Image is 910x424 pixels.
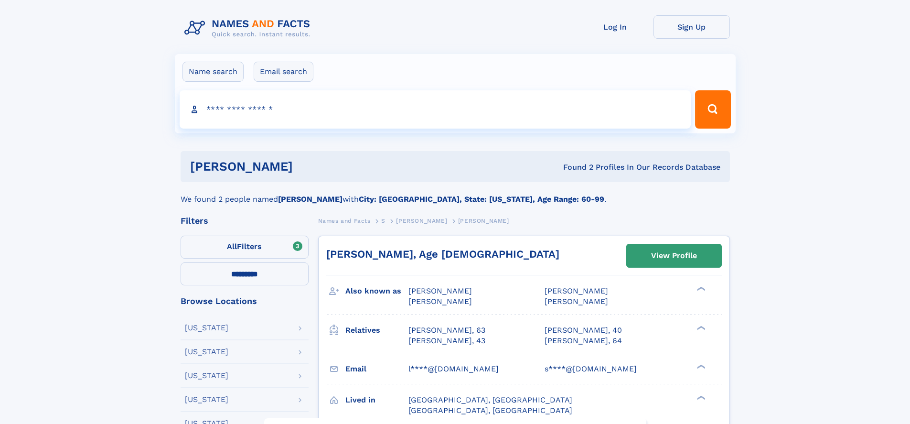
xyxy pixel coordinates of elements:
[381,217,385,224] span: S
[545,297,608,306] span: [PERSON_NAME]
[428,162,720,173] div: Found 2 Profiles In Our Records Database
[653,15,730,39] a: Sign Up
[185,324,228,332] div: [US_STATE]
[180,90,691,129] input: search input
[458,217,509,224] span: [PERSON_NAME]
[651,245,697,267] div: View Profile
[695,394,706,401] div: ❯
[182,62,244,82] label: Name search
[190,161,428,173] h1: [PERSON_NAME]
[181,236,309,259] label: Filters
[408,325,485,336] a: [PERSON_NAME], 63
[318,215,371,227] a: Names and Facts
[278,195,343,204] b: [PERSON_NAME]
[396,217,447,224] span: [PERSON_NAME]
[181,297,309,305] div: Browse Locations
[359,195,604,204] b: City: [GEOGRAPHIC_DATA], State: [US_STATE], Age Range: 60-99
[545,286,608,295] span: [PERSON_NAME]
[627,244,721,267] a: View Profile
[545,325,622,336] a: [PERSON_NAME], 40
[185,372,228,380] div: [US_STATE]
[254,62,313,82] label: Email search
[408,286,472,295] span: [PERSON_NAME]
[408,395,572,404] span: [GEOGRAPHIC_DATA], [GEOGRAPHIC_DATA]
[326,248,559,260] a: [PERSON_NAME], Age [DEMOGRAPHIC_DATA]
[227,242,237,251] span: All
[695,325,706,331] div: ❯
[345,392,408,408] h3: Lived in
[345,361,408,377] h3: Email
[181,15,318,41] img: Logo Names and Facts
[185,396,228,403] div: [US_STATE]
[181,182,730,205] div: We found 2 people named with .
[345,283,408,299] h3: Also known as
[345,322,408,338] h3: Relatives
[408,297,472,306] span: [PERSON_NAME]
[181,217,309,225] div: Filters
[381,215,385,227] a: S
[695,363,706,370] div: ❯
[408,406,572,415] span: [GEOGRAPHIC_DATA], [GEOGRAPHIC_DATA]
[185,348,228,356] div: [US_STATE]
[545,336,622,346] a: [PERSON_NAME], 64
[695,90,730,129] button: Search Button
[577,15,653,39] a: Log In
[695,286,706,292] div: ❯
[396,215,447,227] a: [PERSON_NAME]
[408,336,485,346] a: [PERSON_NAME], 43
